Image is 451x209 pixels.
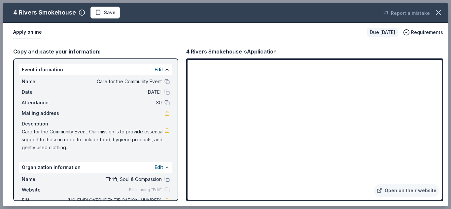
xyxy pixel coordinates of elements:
[22,186,66,194] span: Website
[22,109,66,117] span: Mailing address
[403,28,443,36] button: Requirements
[155,163,163,171] button: Edit
[22,88,66,96] span: Date
[186,47,277,56] div: 4 Rivers Smokehouse's Application
[66,99,162,107] span: 30
[155,66,163,74] button: Edit
[66,88,162,96] span: [DATE]
[22,196,66,204] span: EIN
[383,9,430,17] button: Report a mistake
[129,187,162,192] span: Fill in using "Edit"
[90,7,120,18] button: Save
[22,99,66,107] span: Attendance
[374,184,439,197] a: Open on their website
[13,25,42,39] button: Apply online
[66,78,162,86] span: Care for the Community Event
[19,64,172,75] div: Event information
[367,28,398,37] div: Due [DATE]
[13,47,178,56] div: Copy and paste your information:
[22,175,66,183] span: Name
[22,128,164,152] span: Care for the Community Event. Our mission is to provide essential support to those in need to inc...
[13,7,76,18] div: 4 Rivers Smokehouse
[66,175,162,183] span: Thrift, Soul & Compassion
[22,78,66,86] span: Name
[66,196,162,204] span: [US_EMPLOYER_IDENTIFICATION_NUMBER]
[19,162,172,173] div: Organization information
[22,120,170,128] div: Description
[104,9,116,17] span: Save
[411,28,443,36] span: Requirements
